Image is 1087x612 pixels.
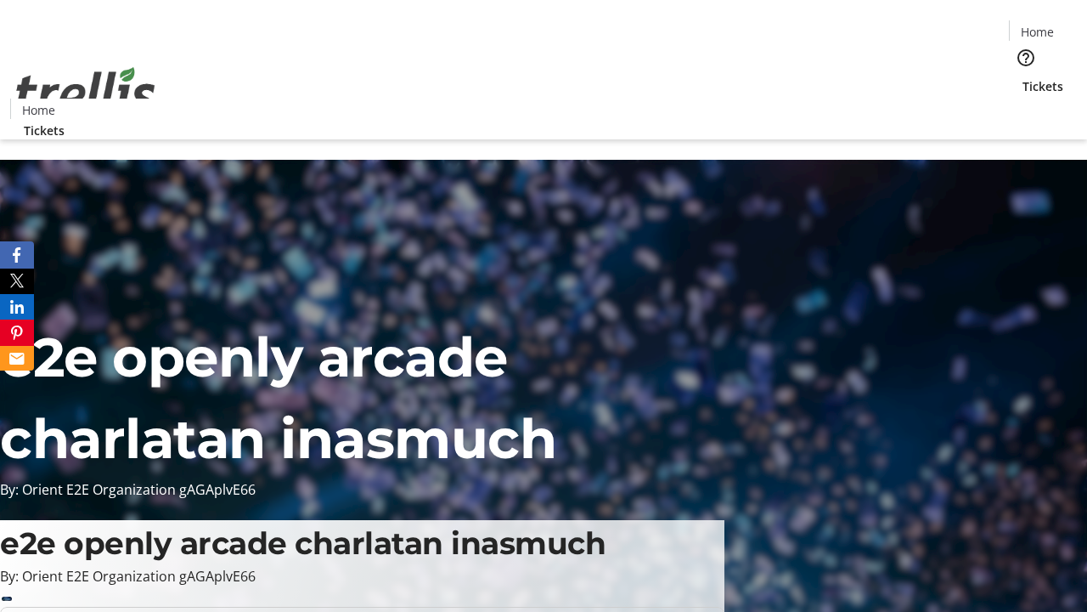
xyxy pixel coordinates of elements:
button: Help [1009,41,1043,75]
span: Home [1021,23,1054,41]
a: Tickets [1009,77,1077,95]
a: Home [1010,23,1064,41]
img: Orient E2E Organization gAGAplvE66's Logo [10,48,161,133]
button: Cart [1009,95,1043,129]
span: Home [22,101,55,119]
a: Tickets [10,122,78,139]
span: Tickets [24,122,65,139]
span: Tickets [1022,77,1063,95]
a: Home [11,101,65,119]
